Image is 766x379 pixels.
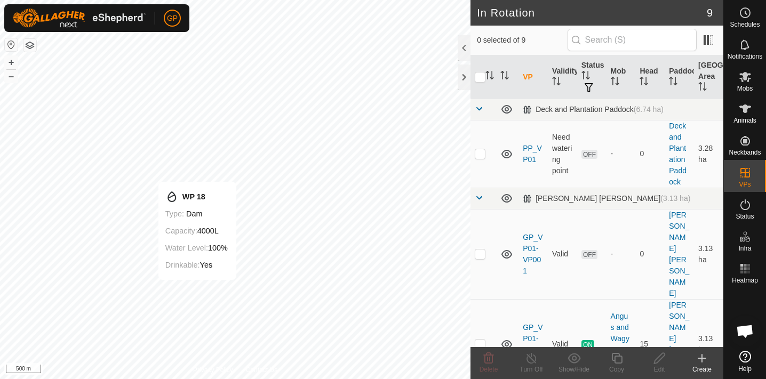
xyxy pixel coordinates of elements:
h2: In Rotation [477,6,707,19]
span: (3.13 ha) [660,194,690,203]
th: Paddock [665,55,694,99]
button: Reset Map [5,38,18,51]
div: WP 18 [165,190,228,203]
div: 4000L [165,224,228,237]
label: Type: [165,209,184,218]
div: Create [681,365,723,374]
div: - [611,248,632,260]
a: Deck and Plantation Paddock [669,122,687,186]
th: [GEOGRAPHIC_DATA] Area [694,55,723,99]
span: 9 [707,5,713,21]
span: Neckbands [729,149,761,156]
label: Capacity: [165,227,197,235]
p-sorticon: Activate to sort [640,78,648,87]
div: Deck and Plantation Paddock [523,105,664,114]
div: Show/Hide [553,365,595,374]
div: Angus and Wagyu - Mixed Calf [611,311,632,378]
button: – [5,70,18,83]
span: Mobs [737,85,753,92]
p-sorticon: Activate to sort [485,72,494,81]
img: Gallagher Logo [13,9,146,28]
td: Valid [548,209,577,299]
td: Need watering point [548,120,577,188]
a: Open chat [729,315,761,347]
td: 0 [635,120,665,188]
p-sorticon: Activate to sort [500,72,509,81]
div: Yes [165,259,228,271]
th: VP [518,55,548,99]
span: Notifications [728,53,762,60]
a: Privacy Policy [193,365,233,375]
div: [PERSON_NAME] [PERSON_NAME] [523,194,690,203]
div: Copy [595,365,638,374]
div: 100% [165,241,228,254]
span: (6.74 ha) [634,105,664,114]
span: Schedules [730,21,760,28]
th: Mob [607,55,636,99]
div: Edit [638,365,681,374]
div: Turn Off [510,365,553,374]
span: Heatmap [732,277,758,284]
span: Help [738,366,752,372]
a: GP_VP01-VP001 [523,233,542,275]
label: Water Level: [165,244,208,252]
p-sorticon: Activate to sort [611,78,619,87]
span: dam [186,209,202,218]
p-sorticon: Activate to sort [552,78,561,87]
a: Contact Us [246,365,277,375]
span: Animals [733,117,756,124]
a: [PERSON_NAME] [PERSON_NAME] [669,211,689,297]
th: Status [577,55,607,99]
span: Infra [738,245,751,252]
div: - [611,148,632,159]
span: Status [736,213,754,220]
button: Map Layers [23,39,36,52]
th: Validity [548,55,577,99]
th: Head [635,55,665,99]
span: VPs [739,181,751,188]
span: 0 selected of 9 [477,35,567,46]
td: 3.13 ha [694,209,723,299]
span: OFF [581,150,597,159]
span: Delete [480,366,498,373]
span: GP [167,13,178,24]
span: ON [581,340,594,349]
td: 3.28 ha [694,120,723,188]
input: Search (S) [568,29,697,51]
td: 0 [635,209,665,299]
a: PP_VP01 [523,144,542,164]
span: OFF [581,250,597,259]
p-sorticon: Activate to sort [698,84,707,92]
p-sorticon: Activate to sort [581,72,590,81]
p-sorticon: Activate to sort [669,78,677,87]
a: Help [724,346,766,376]
label: Drinkable: [165,261,200,269]
button: + [5,56,18,69]
a: GP_VP01-VP002 [523,323,542,365]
